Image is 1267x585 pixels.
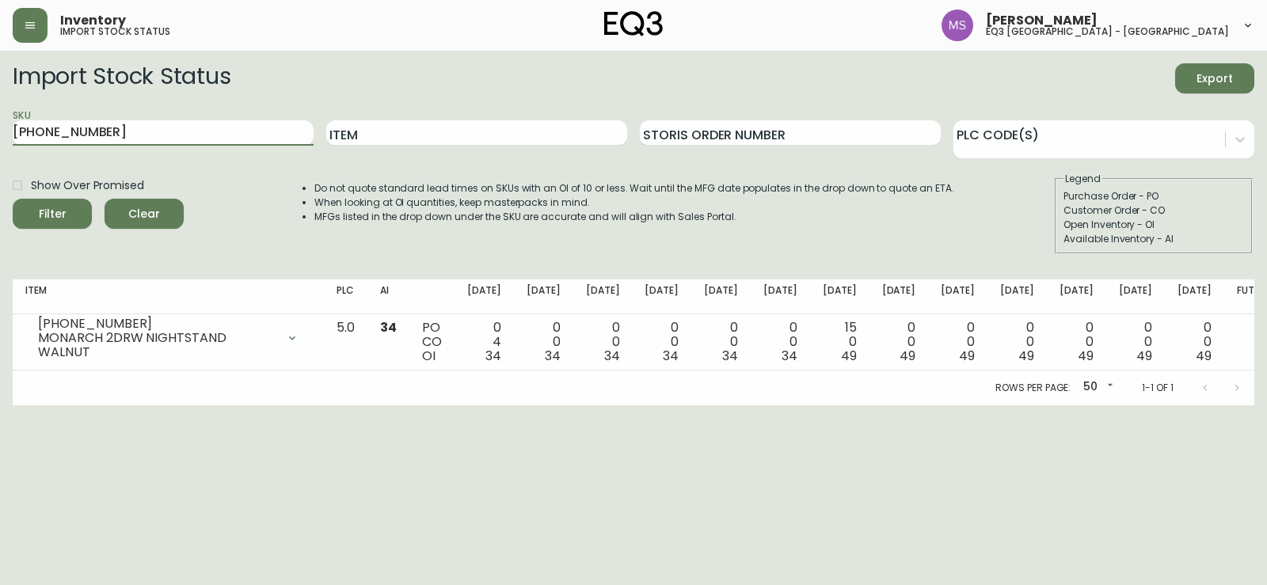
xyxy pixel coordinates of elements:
div: PO CO [422,321,442,363]
span: 34 [545,347,561,365]
h5: eq3 [GEOGRAPHIC_DATA] - [GEOGRAPHIC_DATA] [986,27,1229,36]
div: 0 0 [645,321,679,363]
th: [DATE] [869,279,929,314]
h5: import stock status [60,27,170,36]
span: 34 [485,347,501,365]
span: 34 [782,347,797,365]
th: [DATE] [1047,279,1106,314]
button: Clear [105,199,184,229]
h2: Import Stock Status [13,63,230,93]
span: 49 [1018,347,1034,365]
div: 0 0 [882,321,916,363]
div: Purchase Order - PO [1063,189,1244,203]
span: 49 [900,347,915,365]
div: 0 0 [1119,321,1153,363]
span: 34 [663,347,679,365]
span: 49 [1078,347,1094,365]
span: 34 [604,347,620,365]
div: 0 0 [941,321,975,363]
span: 49 [841,347,857,365]
legend: Legend [1063,172,1102,186]
span: 34 [722,347,738,365]
img: logo [604,11,663,36]
span: 34 [380,318,397,336]
div: [PHONE_NUMBER]MONARCH 2DRW NIGHTSTAND WALNUT [25,321,311,355]
div: 50 [1077,374,1117,401]
div: [PHONE_NUMBER] [38,317,276,331]
p: 1-1 of 1 [1142,381,1174,395]
th: AI [367,279,409,314]
span: 49 [1196,347,1212,365]
div: MONARCH 2DRW NIGHTSTAND WALNUT [38,331,276,359]
span: 49 [959,347,975,365]
th: PLC [324,279,367,314]
div: 0 4 [467,321,501,363]
th: [DATE] [573,279,633,314]
div: Open Inventory - OI [1063,218,1244,232]
th: [DATE] [1165,279,1224,314]
th: [DATE] [691,279,751,314]
div: Available Inventory - AI [1063,232,1244,246]
div: 0 0 [586,321,620,363]
th: [DATE] [455,279,514,314]
button: Export [1175,63,1254,93]
div: 0 0 [1000,321,1034,363]
th: [DATE] [514,279,573,314]
div: 0 0 [763,321,797,363]
div: 0 0 [704,321,738,363]
div: 15 0 [823,321,857,363]
div: 0 0 [527,321,561,363]
button: Filter [13,199,92,229]
span: 49 [1136,347,1152,365]
th: [DATE] [928,279,987,314]
p: Rows per page: [995,381,1071,395]
th: Item [13,279,324,314]
th: [DATE] [632,279,691,314]
span: Inventory [60,14,126,27]
td: 5.0 [324,314,367,370]
th: [DATE] [810,279,869,314]
div: 0 0 [1060,321,1094,363]
th: [DATE] [987,279,1047,314]
div: Customer Order - CO [1063,203,1244,218]
li: MFGs listed in the drop down under the SKU are accurate and will align with Sales Portal. [314,210,954,224]
img: 1b6e43211f6f3cc0b0729c9049b8e7af [942,9,973,41]
li: When looking at OI quantities, keep masterpacks in mind. [314,196,954,210]
li: Do not quote standard lead times on SKUs with an OI of 10 or less. Wait until the MFG date popula... [314,181,954,196]
span: Export [1188,69,1242,89]
span: Clear [117,204,171,224]
div: 0 0 [1178,321,1212,363]
span: OI [422,347,436,365]
th: [DATE] [751,279,810,314]
span: [PERSON_NAME] [986,14,1098,27]
th: [DATE] [1106,279,1166,314]
span: Show Over Promised [31,177,144,194]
